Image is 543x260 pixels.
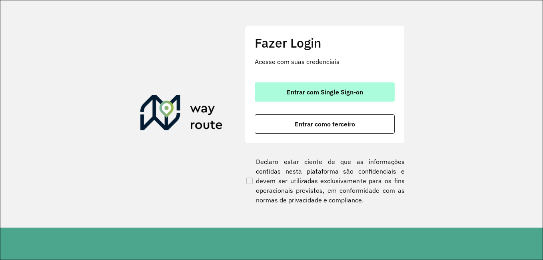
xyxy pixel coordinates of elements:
h2: Fazer Login [255,35,395,50]
p: Acesse com suas credenciais [255,57,395,66]
button: button [255,114,395,134]
img: Roteirizador AmbevTech [140,95,223,133]
span: Entrar como terceiro [295,121,355,127]
button: button [255,82,395,102]
label: Declaro estar ciente de que as informações contidas nesta plataforma são confidenciais e devem se... [245,157,405,205]
span: Entrar com Single Sign-on [287,89,363,95]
